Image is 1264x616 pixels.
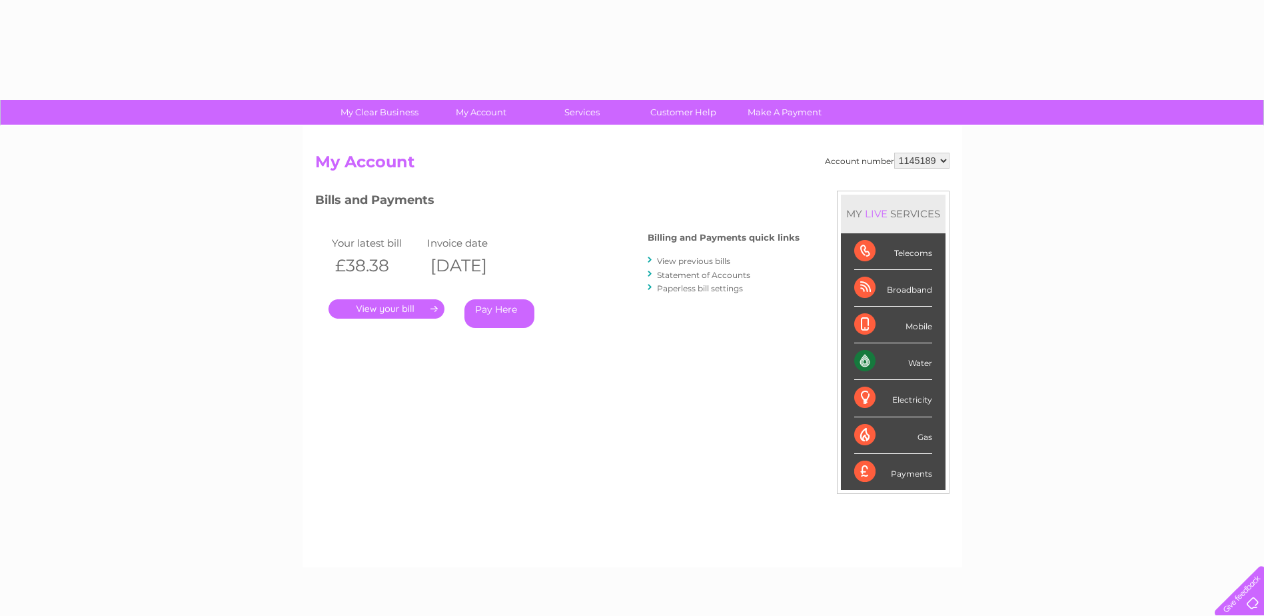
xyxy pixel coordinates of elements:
[324,100,434,125] a: My Clear Business
[464,299,534,328] a: Pay Here
[657,256,730,266] a: View previous bills
[841,195,946,233] div: MY SERVICES
[854,307,932,343] div: Mobile
[426,100,536,125] a: My Account
[328,299,444,319] a: .
[628,100,738,125] a: Customer Help
[730,100,840,125] a: Make A Payment
[527,100,637,125] a: Services
[424,234,520,252] td: Invoice date
[648,233,800,243] h4: Billing and Payments quick links
[854,454,932,490] div: Payments
[854,417,932,454] div: Gas
[862,207,890,220] div: LIVE
[825,153,949,169] div: Account number
[657,283,743,293] a: Paperless bill settings
[424,252,520,279] th: [DATE]
[315,191,800,214] h3: Bills and Payments
[328,234,424,252] td: Your latest bill
[854,380,932,417] div: Electricity
[854,343,932,380] div: Water
[854,233,932,270] div: Telecoms
[315,153,949,178] h2: My Account
[854,270,932,307] div: Broadband
[328,252,424,279] th: £38.38
[657,270,750,280] a: Statement of Accounts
